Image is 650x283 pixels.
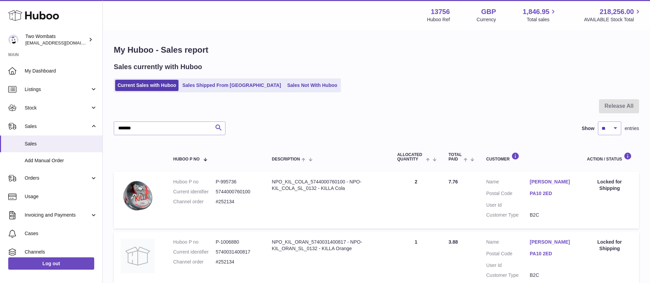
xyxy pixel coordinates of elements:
[486,190,530,198] dt: Postal Code
[8,257,94,270] a: Log out
[272,239,383,252] div: NPO_KIL_ORAN_5740031400817 - NPO-KIL_ORAN_SL_0132 - KILLA Orange
[449,153,462,162] span: Total paid
[173,157,199,162] span: Huboo P no
[477,16,496,23] div: Currency
[216,249,258,255] dd: 5740031400817
[216,259,258,265] dd: #252134
[25,175,90,181] span: Orders
[173,198,216,205] dt: Channel order
[584,7,642,23] a: 218,256.00 AVAILABLE Stock Total
[285,80,340,91] a: Sales Not With Huboo
[431,7,450,16] strong: 13756
[25,68,97,74] span: My Dashboard
[530,239,573,245] a: [PERSON_NAME]
[449,239,458,245] span: 3.88
[25,123,90,130] span: Sales
[114,44,639,55] h1: My Huboo - Sales report
[173,239,216,245] dt: Huboo P no
[25,212,90,218] span: Invoicing and Payments
[523,7,557,23] a: 1,846.95 Total sales
[25,86,90,93] span: Listings
[173,259,216,265] dt: Channel order
[600,7,634,16] span: 218,256.00
[25,193,97,200] span: Usage
[173,189,216,195] dt: Current identifier
[584,16,642,23] span: AVAILABLE Stock Total
[523,7,550,16] span: 1,846.95
[272,157,300,162] span: Description
[530,250,573,257] a: PA10 2ED
[486,239,530,247] dt: Name
[121,179,155,213] img: KILLA_Cola_Slim_Extra_Strong_Nicotine_Pouches-5744000760100.webp
[25,141,97,147] span: Sales
[587,179,632,192] div: Locked for Shipping
[486,212,530,218] dt: Customer Type
[173,249,216,255] dt: Current identifier
[390,172,442,229] td: 2
[486,262,530,269] dt: User Id
[587,239,632,252] div: Locked for Shipping
[427,16,450,23] div: Huboo Ref
[486,179,530,187] dt: Name
[173,179,216,185] dt: Huboo P no
[486,202,530,208] dt: User Id
[180,80,283,91] a: Sales Shipped From [GEOGRAPHIC_DATA]
[625,125,639,132] span: entries
[397,153,424,162] span: ALLOCATED Quantity
[25,157,97,164] span: Add Manual Order
[216,198,258,205] dd: #252134
[25,249,97,255] span: Channels
[527,16,557,23] span: Total sales
[115,80,179,91] a: Current Sales with Huboo
[486,272,530,279] dt: Customer Type
[216,189,258,195] dd: 5744000760100
[25,230,97,237] span: Cases
[449,179,458,184] span: 7.76
[25,40,101,46] span: [EMAIL_ADDRESS][DOMAIN_NAME]
[530,272,573,279] dd: B2C
[25,105,90,111] span: Stock
[481,7,496,16] strong: GBP
[25,33,87,46] div: Two Wombats
[216,239,258,245] dd: P-1006880
[114,62,202,72] h2: Sales currently with Huboo
[121,239,155,273] img: no-photo.jpg
[486,250,530,259] dt: Postal Code
[486,152,573,162] div: Customer
[530,190,573,197] a: PA10 2ED
[8,35,19,45] img: internalAdmin-13756@internal.huboo.com
[530,179,573,185] a: [PERSON_NAME]
[587,152,632,162] div: Action / Status
[530,212,573,218] dd: B2C
[272,179,383,192] div: NPO_KIL_COLA_5744000760100 - NPO-KIL_COLA_SL_0132 - KILLA Cola
[216,179,258,185] dd: P-995736
[582,125,594,132] label: Show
